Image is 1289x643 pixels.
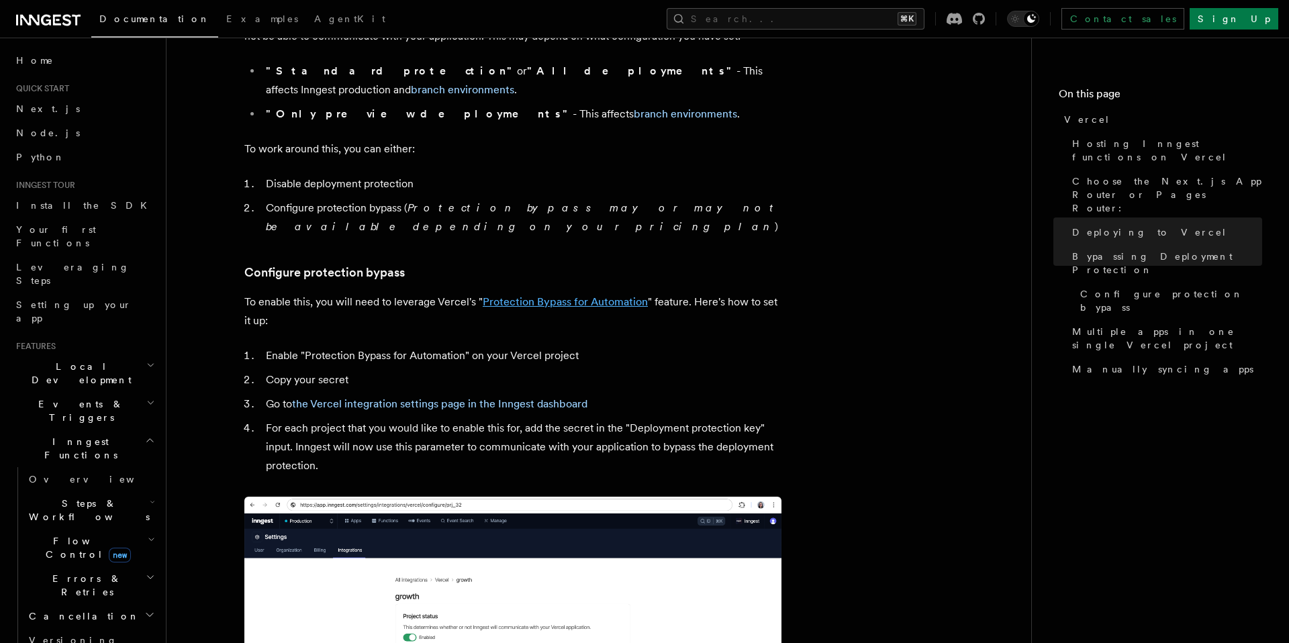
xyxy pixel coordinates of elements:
a: Setting up your app [11,293,158,330]
button: Inngest Functions [11,430,158,467]
li: For each project that you would like to enable this for, add the secret in the "Deployment protec... [262,419,781,475]
li: Configure protection bypass ( ) [262,199,781,236]
h4: On this page [1059,86,1262,107]
span: Bypassing Deployment Protection [1072,250,1262,277]
a: Sign Up [1190,8,1278,30]
a: Manually syncing apps [1067,357,1262,381]
span: Hosting Inngest functions on Vercel [1072,137,1262,164]
a: Overview [23,467,158,491]
span: Python [16,152,65,162]
span: Events & Triggers [11,397,146,424]
span: Quick start [11,83,69,94]
kbd: ⌘K [898,12,916,26]
a: Node.js [11,121,158,145]
span: Manually syncing apps [1072,362,1253,376]
a: Bypassing Deployment Protection [1067,244,1262,282]
a: Contact sales [1061,8,1184,30]
button: Steps & Workflows [23,491,158,529]
p: To work around this, you can either: [244,140,781,158]
span: Local Development [11,360,146,387]
span: AgentKit [314,13,385,24]
a: Hosting Inngest functions on Vercel [1067,132,1262,169]
a: Install the SDK [11,193,158,217]
span: Inngest tour [11,180,75,191]
a: Configure protection bypass [1075,282,1262,319]
li: or - This affects Inngest production and . [262,62,781,99]
button: Cancellation [23,604,158,628]
span: Install the SDK [16,200,155,211]
a: Choose the Next.js App Router or Pages Router: [1067,169,1262,220]
span: Setting up your app [16,299,132,324]
a: Python [11,145,158,169]
li: Go to [262,395,781,413]
span: Documentation [99,13,210,24]
a: Your first Functions [11,217,158,255]
button: Search...⌘K [667,8,924,30]
a: Multiple apps in one single Vercel project [1067,319,1262,357]
span: Errors & Retries [23,572,146,599]
button: Local Development [11,354,158,392]
strong: "Only preview deployments" [266,107,573,120]
span: Features [11,341,56,352]
span: Inngest Functions [11,435,145,462]
a: Protection Bypass for Automation [483,295,648,308]
span: Cancellation [23,609,140,623]
span: Multiple apps in one single Vercel project [1072,325,1262,352]
a: branch environments [634,107,737,120]
span: Leveraging Steps [16,262,130,286]
span: Deploying to Vercel [1072,226,1227,239]
button: Flow Controlnew [23,529,158,566]
a: Home [11,48,158,72]
a: Documentation [91,4,218,38]
a: AgentKit [306,4,393,36]
span: Examples [226,13,298,24]
a: branch environments [411,83,514,96]
span: Next.js [16,103,80,114]
span: Steps & Workflows [23,497,150,524]
span: new [109,548,131,562]
span: Overview [29,474,167,485]
a: the Vercel integration settings page in the Inngest dashboard [292,397,587,410]
span: Home [16,54,54,67]
span: Configure protection bypass [1080,287,1262,314]
p: To enable this, you will need to leverage Vercel's " " feature. Here's how to set it up: [244,293,781,330]
strong: "Standard protection" [266,64,517,77]
a: Vercel [1059,107,1262,132]
span: Choose the Next.js App Router or Pages Router: [1072,175,1262,215]
strong: "All deployments" [527,64,736,77]
button: Toggle dark mode [1007,11,1039,27]
em: Protection bypass may or may not be available depending on your pricing plan [266,201,779,233]
button: Events & Triggers [11,392,158,430]
span: Vercel [1064,113,1110,126]
a: Next.js [11,97,158,121]
li: Enable "Protection Bypass for Automation" on your Vercel project [262,346,781,365]
span: Your first Functions [16,224,96,248]
span: Flow Control [23,534,148,561]
span: Node.js [16,128,80,138]
li: - This affects . [262,105,781,123]
a: Deploying to Vercel [1067,220,1262,244]
a: Leveraging Steps [11,255,158,293]
li: Copy your secret [262,370,781,389]
a: Configure protection bypass [244,263,405,282]
button: Errors & Retries [23,566,158,604]
a: Examples [218,4,306,36]
li: Disable deployment protection [262,175,781,193]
